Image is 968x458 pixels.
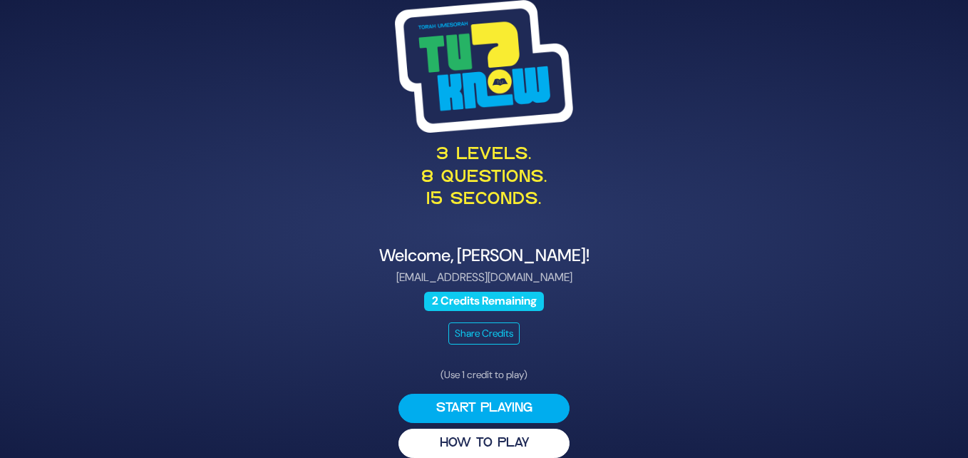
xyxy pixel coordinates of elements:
[398,367,570,382] p: (Use 1 credit to play)
[398,394,570,423] button: Start Playing
[398,429,570,458] button: HOW TO PLAY
[136,144,832,211] p: 3 levels. 8 questions. 15 seconds.
[136,269,832,286] p: [EMAIL_ADDRESS][DOMAIN_NAME]
[424,292,544,311] span: 2 Credits Remaining
[448,322,520,345] button: Share Credits
[136,245,832,266] h4: Welcome, [PERSON_NAME]!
